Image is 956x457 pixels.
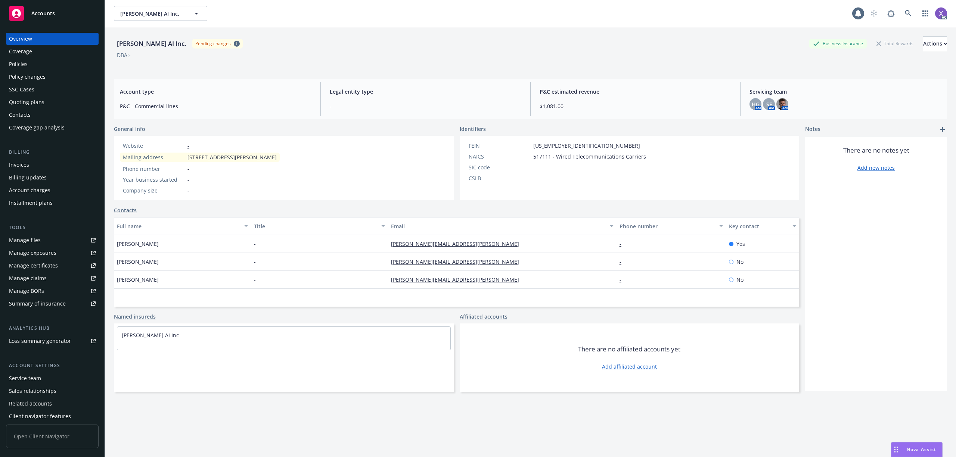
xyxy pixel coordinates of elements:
a: Account charges [6,184,99,196]
a: Sales relationships [6,385,99,397]
span: [PERSON_NAME] [117,276,159,284]
div: Related accounts [9,398,52,410]
span: [PERSON_NAME] AI Inc. [120,10,185,18]
div: Manage files [9,234,41,246]
span: Account type [120,88,311,96]
span: - [254,276,256,284]
div: Installment plans [9,197,53,209]
a: [PERSON_NAME] AI Inc [122,332,179,339]
span: [US_EMPLOYER_IDENTIFICATION_NUMBER] [533,142,640,150]
div: Phone number [123,165,184,173]
div: Total Rewards [873,39,917,48]
button: Nova Assist [891,442,943,457]
div: Analytics hub [6,325,99,332]
button: [PERSON_NAME] AI Inc. [114,6,207,21]
span: There are no affiliated accounts yet [578,345,680,354]
span: Accounts [31,10,55,16]
div: CSLB [469,174,530,182]
span: General info [114,125,145,133]
a: Manage files [6,234,99,246]
a: Manage BORs [6,285,99,297]
span: - [330,102,521,110]
button: Full name [114,217,251,235]
div: Loss summary generator [9,335,71,347]
a: [PERSON_NAME][EMAIL_ADDRESS][PERSON_NAME] [391,276,525,283]
span: HG [752,100,760,108]
div: Policy changes [9,71,46,83]
span: Nova Assist [907,446,936,453]
a: Overview [6,33,99,45]
span: Open Client Navigator [6,425,99,448]
span: - [533,163,535,171]
div: Summary of insurance [9,298,66,310]
div: Account charges [9,184,50,196]
div: Account settings [6,362,99,369]
a: Report a Bug [884,6,898,21]
a: add [938,125,947,134]
a: Service team [6,372,99,384]
a: Affiliated accounts [460,313,508,320]
span: - [533,174,535,182]
div: Client navigator features [9,410,71,422]
a: Quoting plans [6,96,99,108]
img: photo [776,98,788,110]
a: Manage claims [6,272,99,284]
a: [PERSON_NAME][EMAIL_ADDRESS][PERSON_NAME] [391,240,525,247]
span: $1,081.00 [540,102,731,110]
a: Manage certificates [6,260,99,272]
a: Contacts [114,206,137,214]
div: Mailing address [123,153,184,161]
span: Identifiers [460,125,486,133]
div: Billing updates [9,172,47,184]
div: SSC Cases [9,84,34,96]
a: Add affiliated account [602,363,657,370]
a: [PERSON_NAME][EMAIL_ADDRESS][PERSON_NAME] [391,258,525,265]
span: - [187,165,189,173]
span: - [187,187,189,194]
a: Coverage gap analysis [6,122,99,134]
div: Contacts [9,109,31,121]
a: - [620,240,627,247]
div: Drag to move [891,442,901,457]
button: Email [388,217,617,235]
span: P&C estimated revenue [540,88,731,96]
span: [STREET_ADDRESS][PERSON_NAME] [187,153,277,161]
div: Company size [123,187,184,194]
a: Add new notes [857,164,895,172]
a: Search [901,6,916,21]
a: Accounts [6,3,99,24]
span: There are no notes yet [843,146,909,155]
div: Coverage gap analysis [9,122,65,134]
button: Key contact [726,217,799,235]
a: Start snowing [866,6,881,21]
a: Coverage [6,46,99,57]
span: SF [766,100,772,108]
a: Invoices [6,159,99,171]
div: Email [391,222,605,230]
a: Manage exposures [6,247,99,259]
div: Coverage [9,46,32,57]
a: Related accounts [6,398,99,410]
a: Installment plans [6,197,99,209]
div: Business Insurance [809,39,867,48]
span: - [254,258,256,266]
a: Billing updates [6,172,99,184]
button: Phone number [617,217,726,235]
span: - [254,240,256,248]
div: Actions [923,37,947,51]
span: [PERSON_NAME] [117,240,159,248]
a: - [187,142,189,149]
div: Policies [9,58,28,70]
div: Year business started [123,176,184,184]
div: Invoices [9,159,29,171]
div: Tools [6,224,99,231]
a: Policies [6,58,99,70]
div: Service team [9,372,41,384]
div: Overview [9,33,32,45]
div: Manage BORs [9,285,44,297]
div: FEIN [469,142,530,150]
img: photo [935,7,947,19]
a: Switch app [918,6,933,21]
div: Manage claims [9,272,47,284]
